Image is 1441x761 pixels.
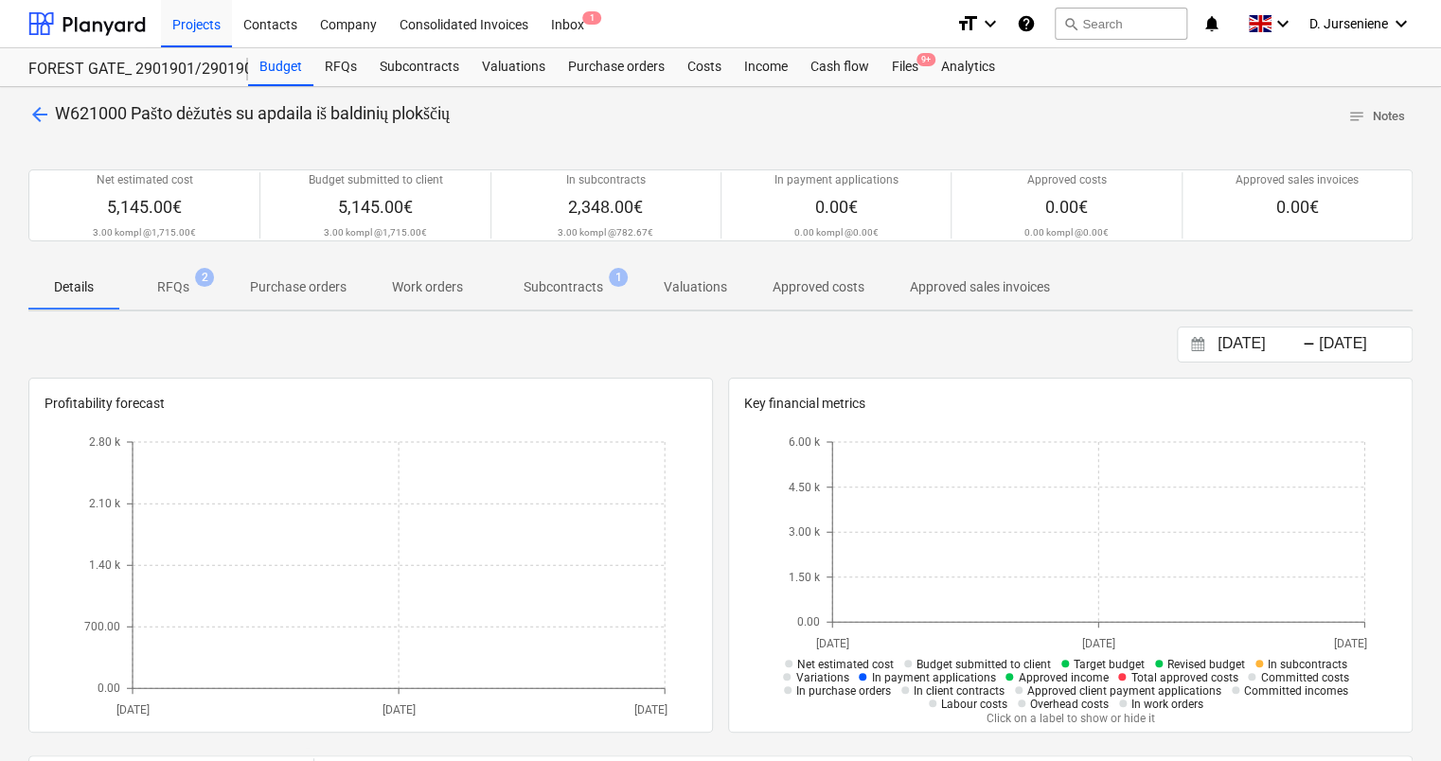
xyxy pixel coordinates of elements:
input: End Date [1315,331,1412,358]
span: 0.00€ [1045,197,1088,217]
tspan: 1.40 k [89,558,121,572]
span: 0.00€ [1275,197,1318,217]
i: keyboard_arrow_down [979,12,1002,35]
a: Valuations [471,48,557,86]
a: Analytics [930,48,1006,86]
span: arrow_back [28,103,51,126]
span: Committed costs [1260,671,1348,684]
span: 0.00€ [815,197,858,217]
i: format_size [956,12,979,35]
p: Subcontracts [524,277,603,297]
tspan: 6.00 k [789,435,821,449]
button: Interact with the calendar and add the check-in date for your trip. [1182,334,1214,356]
i: keyboard_arrow_down [1390,12,1413,35]
span: Budget submitted to client [916,658,1051,671]
div: FOREST GATE_ 2901901/2901902/2901903 [28,60,225,80]
tspan: [DATE] [634,702,667,716]
p: Approved costs [773,277,864,297]
tspan: [DATE] [116,702,150,716]
span: 1 [609,268,628,287]
p: Purchase orders [250,277,347,297]
tspan: [DATE] [382,702,416,716]
p: RFQs [157,277,189,297]
span: 1 [582,11,601,25]
span: In subcontracts [1268,658,1347,671]
p: Valuations [664,277,727,297]
button: Search [1055,8,1187,40]
span: Net estimated cost [797,658,894,671]
tspan: [DATE] [816,636,849,649]
span: Target budget [1074,658,1145,671]
a: Income [733,48,799,86]
p: Work orders [392,277,463,297]
a: Costs [676,48,733,86]
span: search [1063,16,1078,31]
p: Click on a label to show or hide it [775,711,1364,727]
span: Approved income [1018,671,1108,684]
p: Approved costs [1026,172,1106,188]
span: In work orders [1131,698,1203,711]
span: 2,348.00€ [568,197,643,217]
span: Approved client payment applications [1027,684,1221,698]
span: Overhead costs [1030,698,1109,711]
tspan: 4.50 k [789,480,821,493]
p: Key financial metrics [744,394,1397,414]
iframe: Chat Widget [1346,670,1441,761]
span: Labour costs [941,698,1007,711]
span: Variations [795,671,848,684]
i: notifications [1202,12,1221,35]
tspan: 1.50 k [789,570,821,583]
span: Committed incomes [1244,684,1348,698]
p: Budget submitted to client [308,172,442,188]
tspan: [DATE] [1082,636,1115,649]
span: W621000 Pašto dėžutės su apdaila iš baldinių plokščių [55,103,450,123]
span: In payment applications [871,671,995,684]
span: 5,145.00€ [107,197,182,217]
p: Approved sales invoices [910,277,1050,297]
tspan: 0.00 [98,681,120,695]
p: Details [51,277,97,297]
span: 2 [195,268,214,287]
tspan: [DATE] [1334,636,1367,649]
p: In payment applications [774,172,898,188]
span: 9+ [916,53,935,66]
div: RFQs [313,48,368,86]
span: 5,145.00€ [338,197,413,217]
div: - [1303,339,1315,350]
p: In subcontracts [566,172,646,188]
p: Approved sales invoices [1236,172,1359,188]
p: 3.00 kompl @ 1,715.00€ [324,226,427,239]
a: Purchase orders [557,48,676,86]
a: Files9+ [881,48,930,86]
tspan: 2.80 k [89,435,121,449]
tspan: 700.00 [84,620,120,633]
p: Profitability forecast [44,394,697,414]
a: Cash flow [799,48,881,86]
i: keyboard_arrow_down [1272,12,1294,35]
a: Subcontracts [368,48,471,86]
button: Notes [1341,102,1413,132]
p: 0.00 kompl @ 0.00€ [794,226,879,239]
p: 3.00 kompl @ 1,715.00€ [93,226,196,239]
span: Notes [1348,106,1405,128]
span: Revised budget [1167,658,1245,671]
a: Budget [248,48,313,86]
span: notes [1348,108,1365,125]
p: Net estimated cost [97,172,193,188]
p: 3.00 kompl @ 782.67€ [558,226,653,239]
tspan: 2.10 k [89,497,121,510]
span: Total approved costs [1130,671,1237,684]
i: Knowledge base [1017,12,1036,35]
div: Files [881,48,930,86]
span: D. Jurseniene [1309,16,1388,31]
input: Start Date [1214,331,1310,358]
span: In client contracts [914,684,1005,698]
